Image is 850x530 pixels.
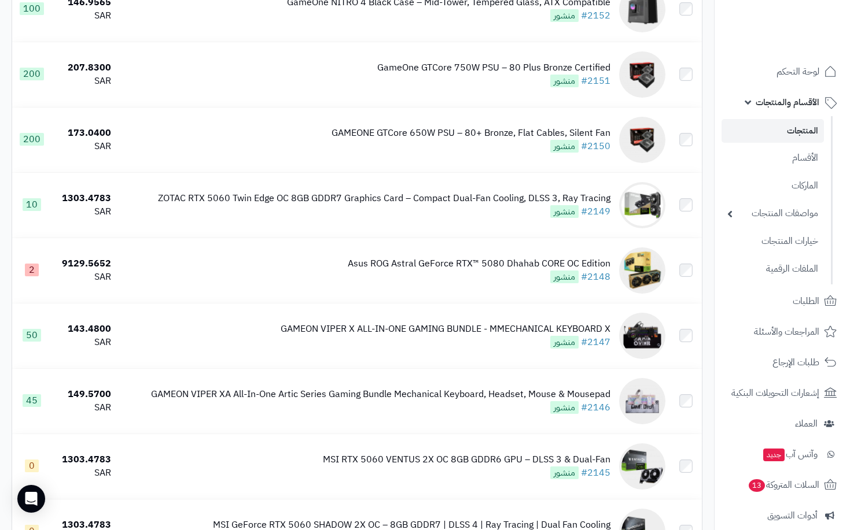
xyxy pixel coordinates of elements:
div: MSI RTX 5060 VENTUS 2X OC 8GB GDDR6 GPU – DLSS 3 & Dual-Fan [323,453,610,466]
a: العملاء [722,410,843,438]
a: #2152 [581,9,610,23]
span: منشور [550,75,579,87]
a: #2148 [581,270,610,284]
span: منشور [550,270,579,283]
span: 2 [25,264,39,276]
a: الأقسام [722,146,824,171]
span: إشعارات التحويلات البنكية [731,385,819,401]
span: 0 [25,459,39,472]
span: 10 [23,198,41,211]
a: لوحة التحكم [722,58,843,86]
div: Asus ROG Astral GeForce RTX™ 5080 Dhahab CORE OC Edition [348,257,610,270]
div: 149.5700 [56,388,111,401]
a: #2146 [581,401,610,414]
div: 9129.5652 [56,257,111,270]
a: خيارات المنتجات [722,229,824,254]
span: 13 [748,479,766,492]
a: وآتس آبجديد [722,440,843,468]
a: المراجعات والأسئلة [722,318,843,346]
span: وآتس آب [762,446,818,462]
img: MSI RTX 5060 VENTUS 2X OC 8GB GDDR6 GPU – DLSS 3 & Dual-Fan [619,443,665,490]
span: منشور [550,140,579,153]
a: إشعارات التحويلات البنكية [722,379,843,407]
span: العملاء [795,416,818,432]
a: الملفات الرقمية [722,257,824,281]
span: منشور [550,401,579,414]
div: SAR [56,270,111,284]
span: 50 [23,329,41,342]
div: 207.8300 [56,61,111,75]
div: 173.0400 [56,127,111,140]
a: الطلبات [722,287,843,315]
a: السلات المتروكة13 [722,471,843,499]
span: الأقسام والمنتجات [756,94,819,110]
a: #2145 [581,466,610,480]
span: المراجعات والأسئلة [754,324,819,340]
span: 100 [20,2,44,15]
div: 143.4800 [56,323,111,336]
span: جديد [763,449,785,461]
span: لوحة التحكم [777,64,819,80]
a: المنتجات [722,119,824,143]
div: GAMEON VIPER X ALL-IN-ONE GAMING BUNDLE - MMECHANICAL KEYBOARD X [281,323,610,336]
div: SAR [56,9,111,23]
span: منشور [550,205,579,218]
div: GameOne GTCore 750W PSU – 80 Plus Bronze Certified [377,61,610,75]
div: ZOTAC RTX 5060 Twin Edge OC 8GB GDDR7 Graphics Card – Compact Dual-Fan Cooling, DLSS 3, Ray Tracing [158,192,610,205]
div: GAMEONE GTCore 650W PSU – 80+ Bronze, Flat Cables, Silent Fan [332,127,610,140]
img: GAMEONE GTCore 650W PSU – 80+ Bronze, Flat Cables, Silent Fan [619,117,665,163]
div: SAR [56,336,111,349]
span: 200 [20,68,44,80]
span: منشور [550,9,579,22]
a: طلبات الإرجاع [722,349,843,376]
span: السلات المتروكة [748,477,819,493]
div: SAR [56,205,111,218]
div: SAR [56,140,111,153]
a: #2150 [581,139,610,153]
img: ZOTAC RTX 5060 Twin Edge OC 8GB GDDR7 Graphics Card – Compact Dual-Fan Cooling, DLSS 3, Ray Tracing [619,182,665,228]
div: SAR [56,75,111,88]
span: الطلبات [793,293,819,309]
a: أدوات التسويق [722,502,843,529]
img: GameOne GTCore 750W PSU – 80 Plus Bronze Certified [619,51,665,98]
img: GAMEON VIPER X ALL-IN-ONE GAMING BUNDLE - MMECHANICAL KEYBOARD X [619,313,665,359]
div: 1303.4783 [56,453,111,466]
a: #2149 [581,205,610,218]
img: Asus ROG Astral GeForce RTX™ 5080 Dhahab CORE OC Edition [619,247,665,294]
div: 1303.4783 [56,192,111,205]
div: GAMEON VIPER XA All-In-One Artic Series Gaming Bundle Mechanical Keyboard, Headset, Mouse & Mousepad [151,388,610,401]
span: طلبات الإرجاع [772,354,819,370]
span: منشور [550,466,579,479]
img: GAMEON VIPER XA All-In-One Artic Series Gaming Bundle Mechanical Keyboard, Headset, Mouse & Mousepad [619,378,665,424]
a: الماركات [722,173,824,198]
span: منشور [550,336,579,349]
span: 45 [23,394,41,407]
span: 200 [20,133,44,146]
img: logo-2.png [771,9,839,34]
span: أدوات التسويق [767,507,818,524]
a: مواصفات المنتجات [722,201,824,226]
div: Open Intercom Messenger [17,485,45,513]
div: SAR [56,466,111,480]
div: SAR [56,401,111,414]
a: #2147 [581,335,610,349]
a: #2151 [581,74,610,88]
